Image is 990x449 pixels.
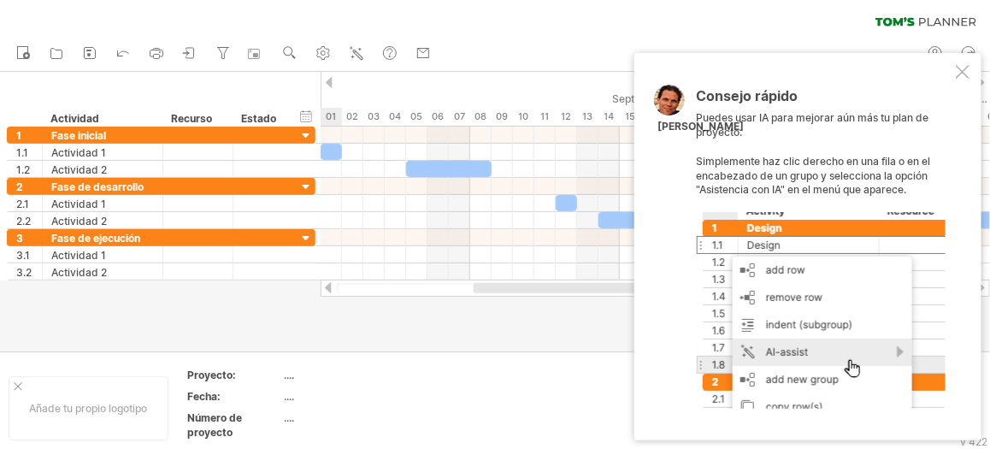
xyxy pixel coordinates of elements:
[427,108,449,126] div: Sábado, 6 de septiembre de 2025
[513,108,534,126] div: Miércoles, 10 de septiembre de 2025
[327,110,337,122] font: 01
[321,90,962,108] div: Septiembre de 2025
[475,110,487,122] font: 08
[541,110,550,122] font: 11
[696,111,928,139] font: Puedes usar IA para mejorar aún más tu plan de proyecto.
[16,163,30,176] font: 1.2
[187,411,242,439] font: Número de proyecto
[657,120,744,133] font: [PERSON_NAME]
[285,369,295,381] font: ....
[470,108,492,126] div: Lunes, 8 de septiembre de 2025
[604,110,615,122] font: 14
[497,110,509,122] font: 09
[347,110,359,122] font: 02
[50,112,99,125] font: Actividad
[363,108,385,126] div: Miércoles, 3 de septiembre de 2025
[321,108,342,126] div: Lunes, 1 de septiembre de 2025
[51,198,106,210] font: Actividad 1
[241,112,276,125] font: Estado
[449,108,470,126] div: Domingo, 7 de septiembre de 2025
[16,180,23,193] font: 2
[51,266,107,279] font: Actividad 2
[390,110,402,122] font: 04
[51,163,107,176] font: Actividad 2
[406,108,427,126] div: Viernes, 5 de septiembre de 2025
[411,110,423,122] font: 05
[51,129,106,142] font: Fase inicial
[16,215,31,227] font: 2.2
[187,369,236,381] font: Proyecto:
[368,110,380,122] font: 03
[30,402,148,415] font: Añade tu propio logotipo
[51,146,106,159] font: Actividad 1
[598,108,620,126] div: Domingo, 14 de septiembre de 2025
[16,232,23,245] font: 3
[385,108,406,126] div: Jueves, 4 de septiembre de 2025
[16,129,21,142] font: 1
[620,108,641,126] div: Lunes, 15 de septiembre de 2025
[696,87,798,104] font: Consejo rápido
[556,108,577,126] div: Viernes, 12 de septiembre de 2025
[583,110,593,122] font: 13
[285,390,295,403] font: ....
[16,266,32,279] font: 3.2
[612,92,669,105] font: Septiembre
[577,108,598,126] div: Sábado, 13 de septiembre de 2025
[16,146,28,159] font: 1.1
[285,411,295,424] font: ....
[51,232,140,245] font: Fase de ejecución
[519,110,529,122] font: 10
[342,108,363,126] div: Martes, 2 de septiembre de 2025
[696,155,930,197] font: Simplemente haz clic derecho en una fila o en el encabezado de un grupo y selecciona la opción "A...
[562,110,572,122] font: 12
[187,390,221,403] font: Fecha:
[171,112,212,125] font: Recurso
[960,435,987,448] font: v 422
[51,215,107,227] font: Actividad 2
[534,108,556,126] div: Jueves, 11 de septiembre de 2025
[16,198,29,210] font: 2.1
[454,110,465,122] font: 07
[492,108,513,126] div: Martes, 9 de septiembre de 2025
[51,249,106,262] font: Actividad 1
[51,180,144,193] font: Fase de desarrollo
[16,249,30,262] font: 3.1
[433,110,445,122] font: 06
[626,110,636,122] font: 15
